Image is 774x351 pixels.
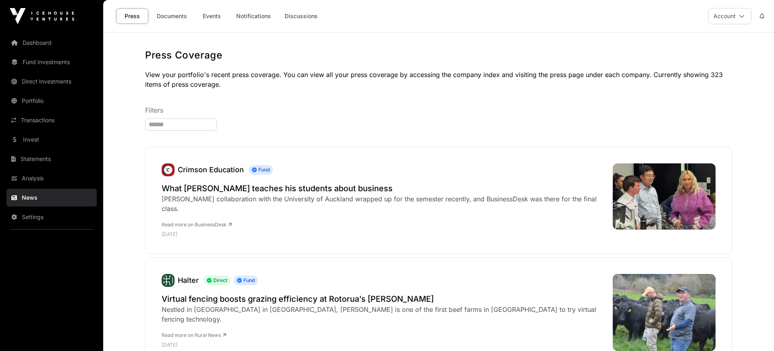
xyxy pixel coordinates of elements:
[204,276,231,285] span: Direct
[162,231,605,238] p: [DATE]
[116,8,148,24] a: Press
[613,163,716,230] img: beaton-mowbray-fz.jpg
[162,274,175,287] a: Halter
[178,276,199,284] a: Halter
[249,165,273,175] span: Fund
[708,8,751,24] button: Account
[6,34,97,52] a: Dashboard
[6,53,97,71] a: Fund Investments
[234,276,258,285] span: Fund
[6,150,97,168] a: Statements
[6,169,97,187] a: Analysis
[162,305,605,324] div: Nestled in [GEOGRAPHIC_DATA] in [GEOGRAPHIC_DATA], [PERSON_NAME] is one of the first beef farms i...
[6,73,97,90] a: Direct Investments
[162,163,175,176] img: unnamed.jpg
[145,49,732,62] h1: Press Coverage
[231,8,276,24] a: Notifications
[162,163,175,176] a: Crimson Education
[196,8,228,24] a: Events
[279,8,323,24] a: Discussions
[10,8,74,24] img: Icehouse Ventures Logo
[162,183,605,194] a: What [PERSON_NAME] teaches his students about business
[162,293,605,305] a: Virtual fencing boosts grazing efficiency at Rotorua’s [PERSON_NAME]
[6,92,97,110] a: Portfolio
[6,111,97,129] a: Transactions
[6,189,97,207] a: News
[162,221,232,228] a: Read more on BusinessDesk
[145,70,732,89] p: View your portfolio's recent press coverage. You can view all your press coverage by accessing th...
[6,131,97,148] a: Invest
[162,194,605,213] div: [PERSON_NAME] collaboration with the University of Auckland wrapped up for the semester recently,...
[162,332,226,338] a: Read more on Rural News
[734,312,774,351] iframe: Chat Widget
[152,8,192,24] a: Documents
[162,274,175,287] img: Halter-Favicon.svg
[6,208,97,226] a: Settings
[162,342,605,348] p: [DATE]
[145,105,732,115] p: Filters
[613,274,716,351] img: 59f94eba003c481c69c20ccded13f243_XL.jpg
[178,165,244,174] a: Crimson Education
